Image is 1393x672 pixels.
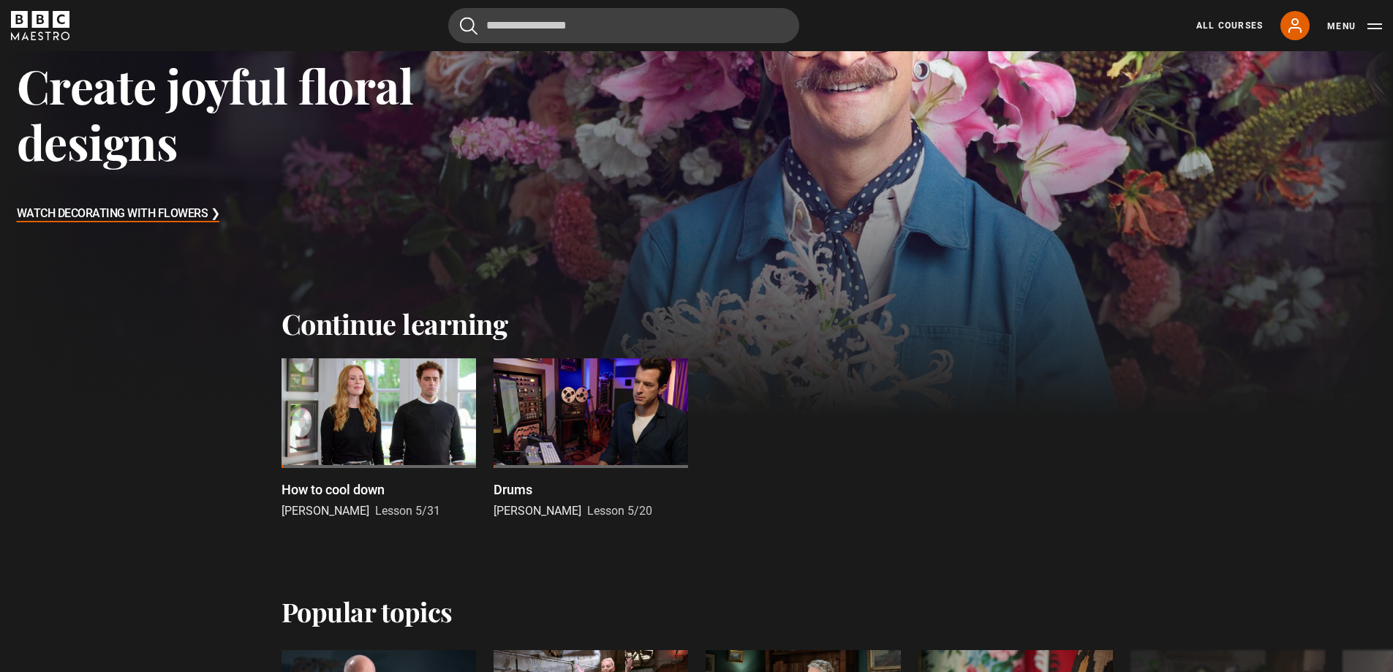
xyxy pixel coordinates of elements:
input: Search [448,8,799,43]
h3: Watch Decorating With Flowers ❯ [17,203,220,225]
span: Lesson 5/20 [587,504,652,518]
span: Lesson 5/31 [375,504,440,518]
span: [PERSON_NAME] [494,504,581,518]
h2: Continue learning [282,307,1112,341]
span: [PERSON_NAME] [282,504,369,518]
p: How to cool down [282,480,385,499]
button: Toggle navigation [1327,19,1382,34]
a: How to cool down [PERSON_NAME] Lesson 5/31 [282,358,476,520]
p: Drums [494,480,532,499]
button: Submit the search query [460,17,477,35]
svg: BBC Maestro [11,11,69,40]
a: Drums [PERSON_NAME] Lesson 5/20 [494,358,688,520]
h3: Create joyful floral designs [17,57,558,170]
a: All Courses [1196,19,1263,32]
h2: Popular topics [282,596,453,627]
